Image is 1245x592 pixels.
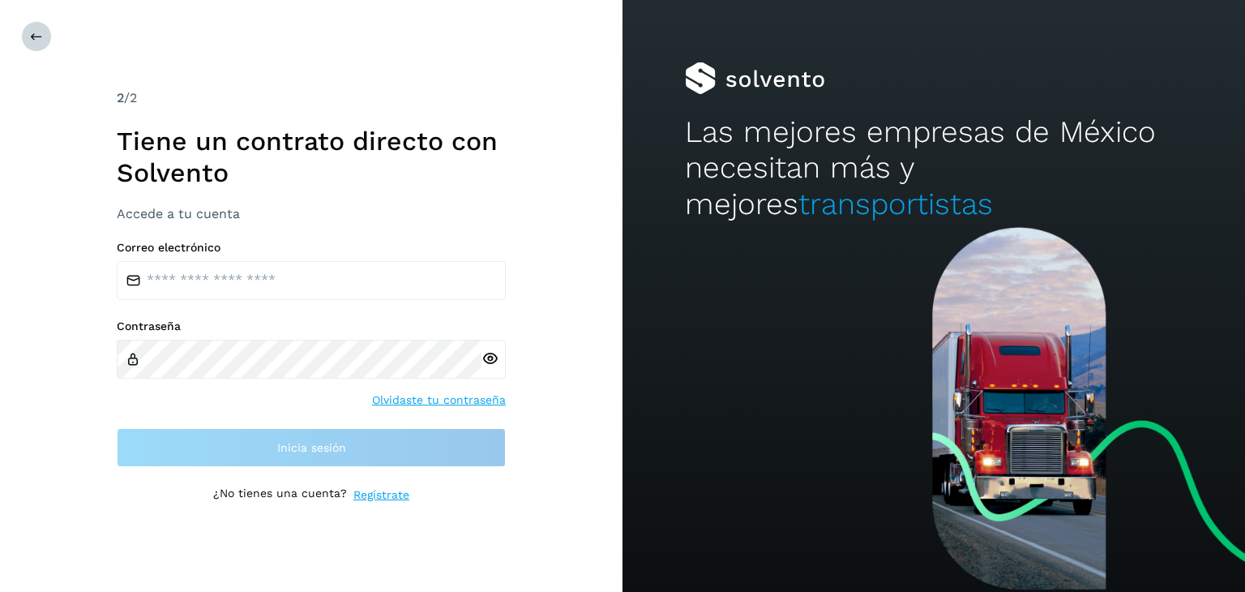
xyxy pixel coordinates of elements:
[117,206,506,221] h3: Accede a tu cuenta
[353,487,409,504] a: Regístrate
[117,428,506,467] button: Inicia sesión
[372,392,506,409] a: Olvidaste tu contraseña
[117,90,124,105] span: 2
[117,320,506,333] label: Contraseña
[213,487,347,504] p: ¿No tienes una cuenta?
[117,126,506,188] h1: Tiene un contrato directo con Solvento
[277,442,346,453] span: Inicia sesión
[117,88,506,108] div: /2
[798,187,993,221] span: transportistas
[685,114,1183,222] h2: Las mejores empresas de México necesitan más y mejores
[117,241,506,255] label: Correo electrónico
